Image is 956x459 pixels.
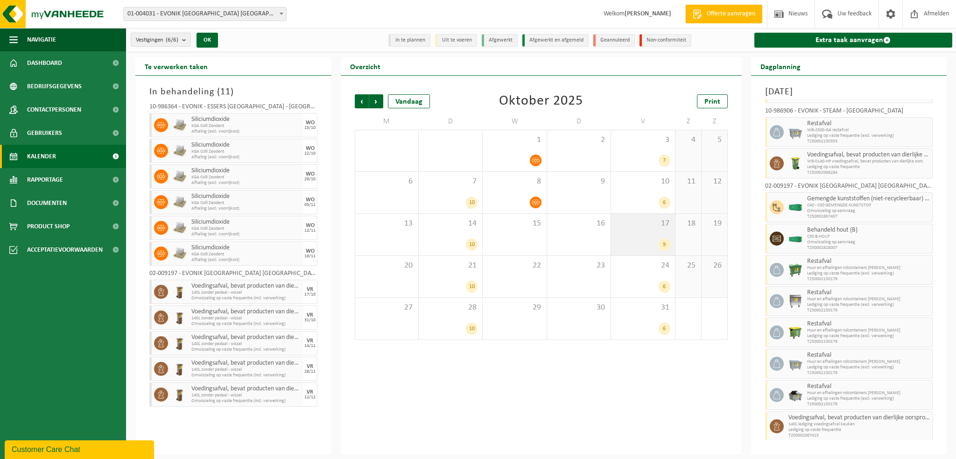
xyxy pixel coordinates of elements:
[5,438,156,459] iframe: chat widget
[466,197,478,209] div: 10
[552,135,606,145] span: 2
[306,248,315,254] div: WO
[807,265,930,271] span: Huur en afhalingen rolcontainers [PERSON_NAME]
[191,123,301,129] span: KGA Colli Zeodent
[765,108,933,117] div: 10-986906 - EVONIK - STEAM - [GEOGRAPHIC_DATA]
[807,396,930,402] span: Lediging op vaste frequentie (excl. verwerking)
[765,85,933,99] h3: [DATE]
[27,168,63,191] span: Rapportage
[191,373,301,378] span: Omwisseling op vaste frequentie (incl. verwerking)
[191,193,301,200] span: Siliciumdioxide
[27,28,56,51] span: Navigatie
[807,333,930,339] span: Lediging op vaste frequentie (excl. verwerking)
[466,281,478,293] div: 10
[788,263,802,277] img: WB-0660-HPE-GN-01
[304,395,316,400] div: 12/12
[307,312,313,318] div: VR
[807,139,930,144] span: T250002150353
[306,197,315,203] div: WO
[131,33,191,47] button: Vestigingen(6/6)
[807,234,930,240] span: C30 B-HOUT
[680,219,696,229] span: 18
[173,362,187,376] img: WB-0140-HPE-BN-01
[27,98,81,121] span: Contactpersonen
[706,135,723,145] span: 5
[487,135,541,145] span: 1
[191,180,301,186] span: Afhaling (excl. voorrijkost)
[166,37,178,43] count: (6/6)
[304,203,316,207] div: 05/11
[27,75,82,98] span: Bedrijfsgegevens
[173,247,187,261] img: LP-PA-00000-WDN-11
[807,203,930,208] span: C40 - C30 GEMENGDE KUNSTSTOF
[483,113,547,130] td: W
[807,320,930,328] span: Restafval
[807,214,930,219] span: T250002867407
[304,318,316,323] div: 31/10
[136,33,178,47] span: Vestigingen
[191,175,301,180] span: KGA Colli Zeodent
[751,57,810,75] h2: Dagplanning
[191,316,301,321] span: 140L zonder pedaal - wissel
[423,261,478,271] span: 21
[27,215,70,238] span: Product Shop
[360,177,414,187] span: 6
[191,116,301,123] span: Siliciumdioxide
[680,261,696,271] span: 25
[487,219,541,229] span: 15
[191,282,301,290] span: Voedingsafval, bevat producten van dierlijke oorsprong, onverpakt, categorie 3
[807,170,930,176] span: T250002068284
[191,308,301,316] span: Voedingsafval, bevat producten van dierlijke oorsprong, onverpakt, categorie 3
[706,261,723,271] span: 26
[466,239,478,251] div: 10
[307,287,313,292] div: VR
[807,390,930,396] span: Huur en afhalingen rolcontainers [PERSON_NAME]
[369,94,383,108] span: Volgende
[360,261,414,271] span: 20
[788,433,930,438] span: T250002067415
[419,113,483,130] td: D
[487,303,541,313] span: 29
[191,398,301,404] span: Omwisseling op vaste frequentie (incl. verwerking)
[807,365,930,370] span: Lediging op vaste frequentie (excl. verwerking)
[191,296,301,301] span: Omwisseling op vaste frequentie (incl. verwerking)
[306,171,315,177] div: WO
[807,159,930,164] span: WB-0140-HP voedingsafval, bevat producten van dierlijke oors
[123,7,287,21] span: 01-004031 - EVONIK ANTWERPEN NV - ANTWERPEN
[304,292,316,297] div: 17/10
[173,169,187,184] img: LP-PA-00000-WDN-11
[124,7,286,21] span: 01-004031 - EVONIK ANTWERPEN NV - ANTWERPEN
[304,126,316,130] div: 15/10
[173,118,187,132] img: LP-PA-00000-WDN-11
[807,245,930,251] span: T250002828007
[191,385,301,393] span: Voedingsafval, bevat producten van dierlijke oorsprong, onverpakt, categorie 3
[27,191,67,215] span: Documenten
[702,113,728,130] td: Z
[659,323,670,335] div: 6
[685,5,762,23] a: Offerte aanvragen
[191,367,301,373] span: 140L zonder pedaal - wissel
[807,402,930,407] span: T250002150179
[616,135,670,145] span: 3
[807,226,930,234] span: Behandeld hout (B)
[788,156,802,170] img: WB-0140-HPE-GN-50
[173,144,187,158] img: LP-PA-00000-WDN-11
[788,422,930,427] span: 140L lediging voedingsafval keuken
[616,303,670,313] span: 31
[27,238,103,261] span: Acceptatievoorwaarden
[616,177,670,187] span: 10
[807,208,930,214] span: Omwisseling op aanvraag
[552,177,606,187] span: 9
[807,276,930,282] span: T250002150179
[807,133,930,139] span: Lediging op vaste frequentie (excl. verwerking)
[307,338,313,344] div: VR
[149,104,317,113] div: 10-986364 - EVONIK - ESSERS [GEOGRAPHIC_DATA] - [GEOGRAPHIC_DATA]
[807,240,930,245] span: Omwisseling op aanvraag
[659,281,670,293] div: 6
[191,226,301,232] span: KGA Colli Zeodent
[306,146,315,151] div: WO
[659,197,670,209] div: 6
[191,257,301,263] span: Afhaling (excl. voorrijkost)
[659,155,670,167] div: 7
[788,388,802,402] img: WB-5000-GAL-GY-01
